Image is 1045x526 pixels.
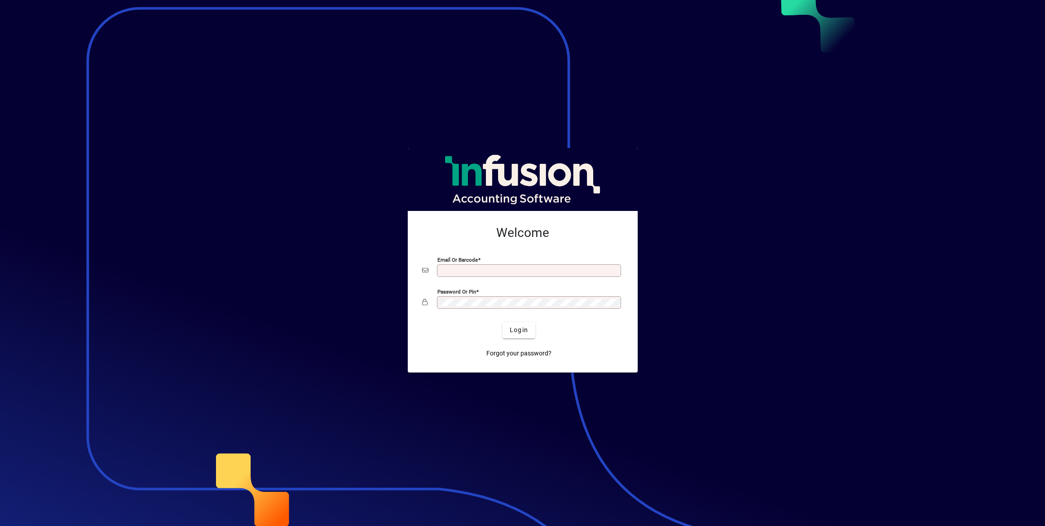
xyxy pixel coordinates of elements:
mat-label: Email or Barcode [437,256,478,263]
button: Login [503,322,535,338]
mat-label: Password or Pin [437,288,476,294]
a: Forgot your password? [483,346,555,362]
h2: Welcome [422,225,623,241]
span: Forgot your password? [486,349,551,358]
span: Login [510,325,528,335]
